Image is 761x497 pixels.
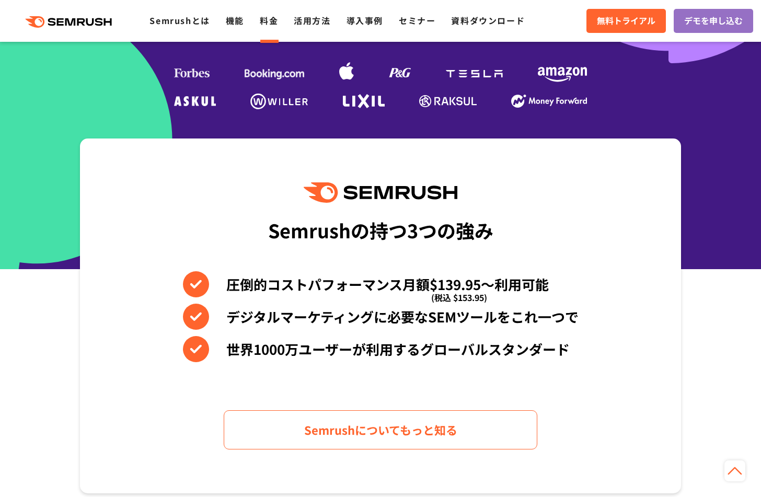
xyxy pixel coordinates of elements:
[260,14,278,27] a: 料金
[304,421,457,439] span: Semrushについてもっと知る
[684,14,743,28] span: デモを申し込む
[431,284,487,310] span: (税込 $153.95)
[347,14,383,27] a: 導入事例
[268,211,493,249] div: Semrushの持つ3つの強み
[226,14,244,27] a: 機能
[294,14,330,27] a: 活用方法
[183,304,579,330] li: デジタルマーケティングに必要なSEMツールをこれ一つで
[597,14,655,28] span: 無料トライアル
[183,336,579,362] li: 世界1000万ユーザーが利用するグローバルスタンダード
[224,410,537,449] a: Semrushについてもっと知る
[149,14,210,27] a: Semrushとは
[451,14,525,27] a: 資料ダウンロード
[399,14,435,27] a: セミナー
[674,9,753,33] a: デモを申し込む
[304,182,457,203] img: Semrush
[586,9,666,33] a: 無料トライアル
[183,271,579,297] li: 圧倒的コストパフォーマンス月額$139.95〜利用可能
